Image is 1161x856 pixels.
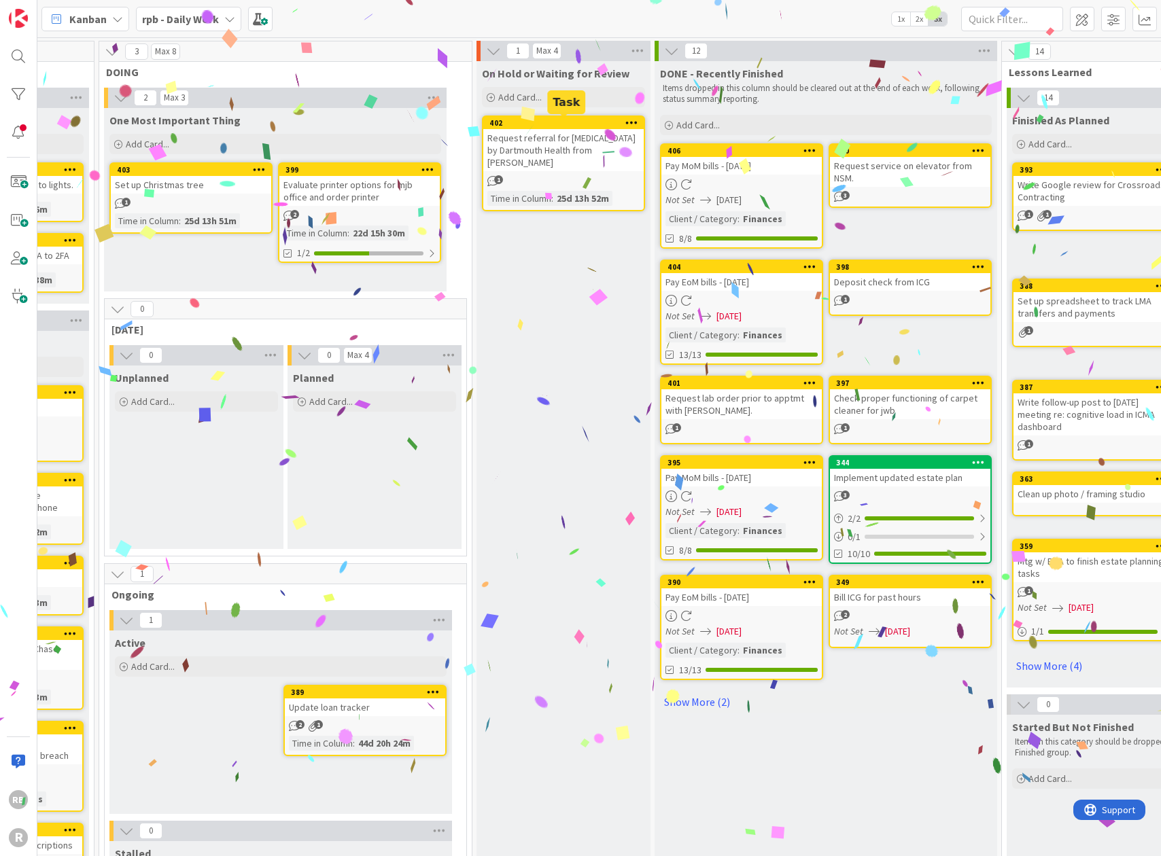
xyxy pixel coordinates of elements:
[661,469,822,486] div: Pay MoM bills - [DATE]
[131,395,175,408] span: Add Card...
[740,211,786,226] div: Finances
[1024,326,1033,335] span: 1
[551,191,553,206] span: :
[836,146,990,156] div: 400
[848,547,870,561] span: 10/10
[740,643,786,658] div: Finances
[661,457,822,469] div: 395
[536,48,557,54] div: Max 4
[661,576,822,606] div: 390Pay EoM bills - [DATE]
[9,790,28,809] div: RB
[494,175,503,184] span: 1
[131,660,175,673] span: Add Card...
[836,577,990,587] div: 349
[309,395,353,408] span: Add Card...
[740,327,786,342] div: Finances
[830,261,990,273] div: 398
[296,720,305,729] span: 2
[830,377,990,419] div: 397Check proper functioning of carpet cleaner for jwb
[155,48,176,55] div: Max 8
[69,11,107,27] span: Kanban
[830,157,990,187] div: Request service on elevator from NSM.
[498,91,542,103] span: Add Card...
[841,491,850,499] span: 3
[1069,601,1094,615] span: [DATE]
[961,7,1063,31] input: Quick Filter...
[830,576,990,588] div: 349
[830,389,990,419] div: Check proper functioning of carpet cleaner for jwb
[553,96,580,109] h5: Task
[483,129,644,171] div: Request referral for [MEDICAL_DATA] by Dartmouth Health from [PERSON_NAME]
[347,352,368,359] div: Max 4
[716,193,742,207] span: [DATE]
[830,457,990,469] div: 344
[117,165,271,175] div: 403
[353,736,355,751] span: :
[738,327,740,342] span: :
[830,510,990,527] div: 2/2
[841,423,850,432] span: 1
[661,377,822,389] div: 401
[125,43,148,60] span: 3
[126,138,169,150] span: Add Card...
[297,246,310,260] span: 1/2
[164,94,185,101] div: Max 3
[1028,138,1072,150] span: Add Card...
[830,588,990,606] div: Bill ICG for past hours
[179,213,181,228] span: :
[679,663,701,677] span: 13/13
[115,371,169,385] span: Unplanned
[661,145,822,175] div: 406Pay MoM bills - [DATE]
[131,566,154,582] span: 1
[1031,624,1044,639] span: 1 / 1
[830,145,990,157] div: 400
[1043,210,1052,219] span: 1
[679,232,692,246] span: 8/8
[283,226,347,240] div: Time in Column
[29,2,62,18] span: Support
[685,43,708,59] span: 12
[716,505,742,519] span: [DATE]
[661,377,822,419] div: 401Request lab order prior to apptmt with [PERSON_NAME].
[668,262,822,272] div: 404
[665,625,695,637] i: Not Set
[487,191,551,206] div: Time in Column
[661,389,822,419] div: Request lab order prior to apptmt with [PERSON_NAME].
[885,624,910,639] span: [DATE]
[1012,720,1134,734] span: Started But Not Finished
[738,211,740,226] span: :
[668,378,822,388] div: 401
[314,720,323,729] span: 1
[848,512,861,526] span: 2 / 2
[830,457,990,486] div: 344Implement updated estate plan
[661,576,822,588] div: 390
[106,65,455,79] span: DOING
[661,261,822,273] div: 404
[738,643,740,658] span: :
[830,576,990,606] div: 349Bill ICG for past hours
[740,523,786,538] div: Finances
[892,12,910,26] span: 1x
[660,67,783,80] span: DONE - Recently Finished
[661,457,822,486] div: 395Pay MoM bills - [DATE]
[1024,440,1033,448] span: 1
[9,9,28,28] img: Visit kanbanzone.com
[289,736,353,751] div: Time in Column
[134,90,157,106] span: 2
[836,378,990,388] div: 397
[285,686,445,716] div: 389Update loan tracker
[834,625,863,637] i: Not Set
[841,610,850,619] span: 2
[553,191,612,206] div: 25d 13h 52m
[139,347,162,363] span: 0
[109,113,241,127] span: One Most Important Thing
[279,164,440,176] div: 399
[139,612,162,628] span: 1
[661,157,822,175] div: Pay MoM bills - [DATE]
[355,736,414,751] div: 44d 20h 24m
[910,12,929,26] span: 2x
[660,691,992,713] a: Show More (2)
[1037,90,1060,106] span: 14
[661,273,822,291] div: Pay EoM bills - [DATE]
[111,164,271,176] div: 403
